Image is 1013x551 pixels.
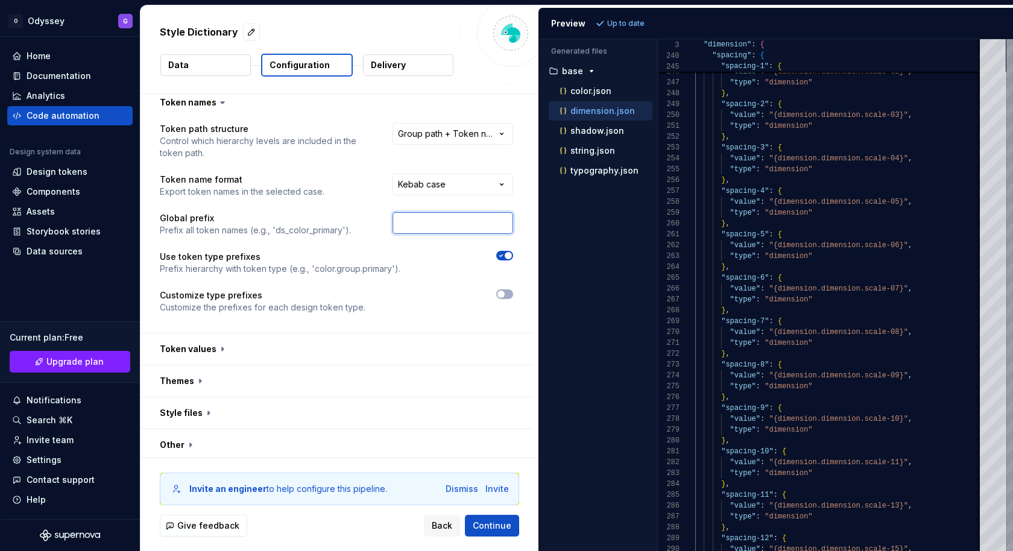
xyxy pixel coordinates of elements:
[658,51,680,61] span: 240
[769,285,907,293] span: "{dimension.dimension.scale-07}"
[160,123,371,135] p: Token path structure
[658,305,680,316] div: 268
[769,198,907,206] span: "{dimension.dimension.scale-05}"
[270,59,330,71] p: Configuration
[544,65,652,78] button: base
[549,144,652,157] button: string.json
[760,51,765,60] span: {
[7,391,133,410] button: Notifications
[658,490,680,500] div: 285
[40,529,100,541] a: Supernova Logo
[432,520,452,532] span: Back
[769,241,907,250] span: "{dimension.dimension.scale-06}"
[721,404,769,412] span: "spacing-9"
[782,534,786,543] span: {
[721,534,773,543] span: "spacing-12"
[658,446,680,457] div: 281
[907,111,912,119] span: ,
[769,404,773,412] span: :
[160,251,400,263] p: Use token type prefixes
[27,434,74,446] div: Invite team
[769,458,907,467] span: "{dimension.dimension.scale-11}"
[777,143,781,152] span: {
[7,430,133,450] a: Invite team
[658,500,680,511] div: 286
[658,142,680,153] div: 253
[765,469,812,477] span: "dimension"
[721,393,725,401] span: }
[777,274,781,282] span: {
[658,251,680,262] div: 263
[46,356,104,368] span: Upgrade plan
[658,175,680,186] div: 256
[765,512,812,521] span: "dimension"
[658,403,680,414] div: 277
[363,54,453,76] button: Delivery
[769,317,773,326] span: :
[570,126,624,136] p: shadow.json
[907,371,912,380] span: ,
[658,359,680,370] div: 273
[725,393,730,401] span: ,
[160,212,351,224] p: Global prefix
[446,483,478,495] div: Dismiss
[549,164,652,177] button: typography.json
[765,339,812,347] span: "dimension"
[721,274,769,282] span: "spacing-6"
[465,515,519,537] button: Continue
[730,154,760,163] span: "value"
[658,88,680,99] div: 248
[424,515,460,537] button: Back
[7,470,133,490] button: Contact support
[730,426,756,434] span: "type"
[8,14,23,28] div: O
[777,230,781,239] span: {
[756,209,760,217] span: :
[769,62,773,71] span: :
[27,225,101,238] div: Storybook stories
[177,520,239,532] span: Give feedback
[756,426,760,434] span: :
[658,262,680,272] div: 264
[658,40,680,51] span: 3
[725,436,730,445] span: ,
[7,411,133,430] button: Search ⌘K
[765,78,812,87] span: "dimension"
[730,415,760,423] span: "value"
[721,230,769,239] span: "spacing-5"
[10,332,130,344] div: Current plan : Free
[760,40,765,49] span: {
[769,187,773,195] span: :
[725,219,730,228] span: ,
[658,218,680,229] div: 260
[769,274,773,282] span: :
[658,77,680,88] div: 247
[27,110,99,122] div: Code automation
[725,350,730,358] span: ,
[658,131,680,142] div: 252
[769,143,773,152] span: :
[760,154,765,163] span: :
[27,206,55,218] div: Assets
[756,382,760,391] span: :
[756,122,760,130] span: :
[760,458,765,467] span: :
[756,165,760,174] span: :
[168,59,189,71] p: Data
[721,306,725,315] span: }
[730,111,760,119] span: "value"
[27,90,65,102] div: Analytics
[760,328,765,336] span: :
[730,241,760,250] span: "value"
[658,457,680,468] div: 282
[777,317,781,326] span: {
[570,166,639,175] p: typography.json
[730,512,756,521] span: "type"
[730,339,756,347] span: "type"
[570,86,611,96] p: color.json
[751,51,756,60] span: :
[907,198,912,206] span: ,
[777,100,781,109] span: {
[551,46,645,56] p: Generated files
[760,371,765,380] span: :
